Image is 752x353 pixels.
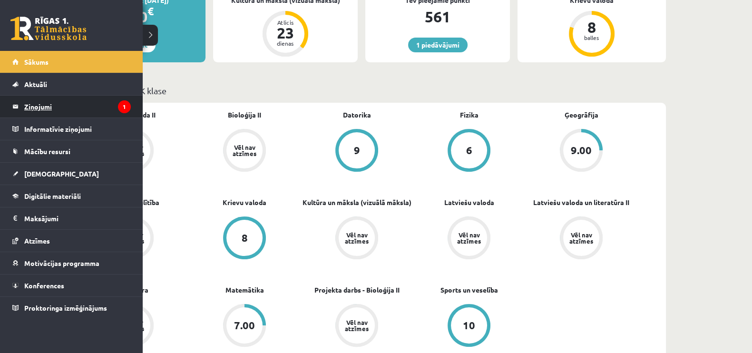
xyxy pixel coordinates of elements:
span: Mācību resursi [24,147,70,156]
a: Sākums [12,51,131,73]
div: balles [577,35,606,40]
a: Mācību resursi [12,140,131,162]
a: Aktuāli [12,73,131,95]
a: Fizika [460,110,479,120]
p: Mācību plāns 12.a2 JK klase [61,84,662,97]
div: 7.00 [234,320,255,331]
a: Informatīvie ziņojumi [12,118,131,140]
a: Datorika [343,110,371,120]
a: Bioloģija II [228,110,261,120]
div: Vēl nav atzīmes [343,232,370,244]
a: Digitālie materiāli [12,185,131,207]
div: Vēl nav atzīmes [456,232,482,244]
span: Aktuāli [24,80,47,88]
span: Proktoringa izmēģinājums [24,304,107,312]
a: Vēl nav atzīmes [525,216,637,261]
a: 1 piedāvājumi [408,38,468,52]
div: Vēl nav atzīmes [343,319,370,332]
a: Kultūra un māksla (vizuālā māksla) [303,197,411,207]
legend: Ziņojumi [24,96,131,118]
div: 23 [271,25,300,40]
a: 9.00 [525,129,637,174]
a: Maksājumi [12,207,131,229]
a: Krievu valoda [223,197,266,207]
a: Vēl nav atzīmes [301,304,413,349]
span: Konferences [24,281,64,290]
div: 10 [463,320,475,331]
a: Motivācijas programma [12,252,131,274]
a: Konferences [12,275,131,296]
div: 9.00 [571,145,592,156]
legend: Informatīvie ziņojumi [24,118,131,140]
div: 6 [466,145,472,156]
div: 9 [354,145,360,156]
a: Rīgas 1. Tālmācības vidusskola [10,17,87,40]
a: 7.00 [188,304,301,349]
a: Vēl nav atzīmes [188,129,301,174]
a: 9 [301,129,413,174]
div: 8 [577,20,606,35]
span: € [147,4,154,18]
a: Latviešu valoda [444,197,494,207]
a: 6 [413,129,525,174]
div: 8 [242,233,248,243]
a: Vēl nav atzīmes [413,216,525,261]
span: Sākums [24,58,49,66]
a: [DEMOGRAPHIC_DATA] [12,163,131,185]
a: Matemātika [225,285,264,295]
a: 10 [413,304,525,349]
div: dienas [271,40,300,46]
a: Sports un veselība [440,285,498,295]
a: Ziņojumi1 [12,96,131,118]
a: 8 [188,216,301,261]
span: [DEMOGRAPHIC_DATA] [24,169,99,178]
legend: Maksājumi [24,207,131,229]
div: Vēl nav atzīmes [568,232,595,244]
div: Vēl nav atzīmes [231,144,258,157]
span: Motivācijas programma [24,259,99,267]
span: Atzīmes [24,236,50,245]
a: Proktoringa izmēģinājums [12,297,131,319]
i: 1 [118,100,131,113]
div: 561 [365,5,510,28]
div: Atlicis [271,20,300,25]
span: Digitālie materiāli [24,192,81,200]
a: Vēl nav atzīmes [301,216,413,261]
a: Atzīmes [12,230,131,252]
a: Ģeogrāfija [565,110,598,120]
a: Latviešu valoda un literatūra II [533,197,629,207]
a: Projekta darbs - Bioloģija II [314,285,400,295]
